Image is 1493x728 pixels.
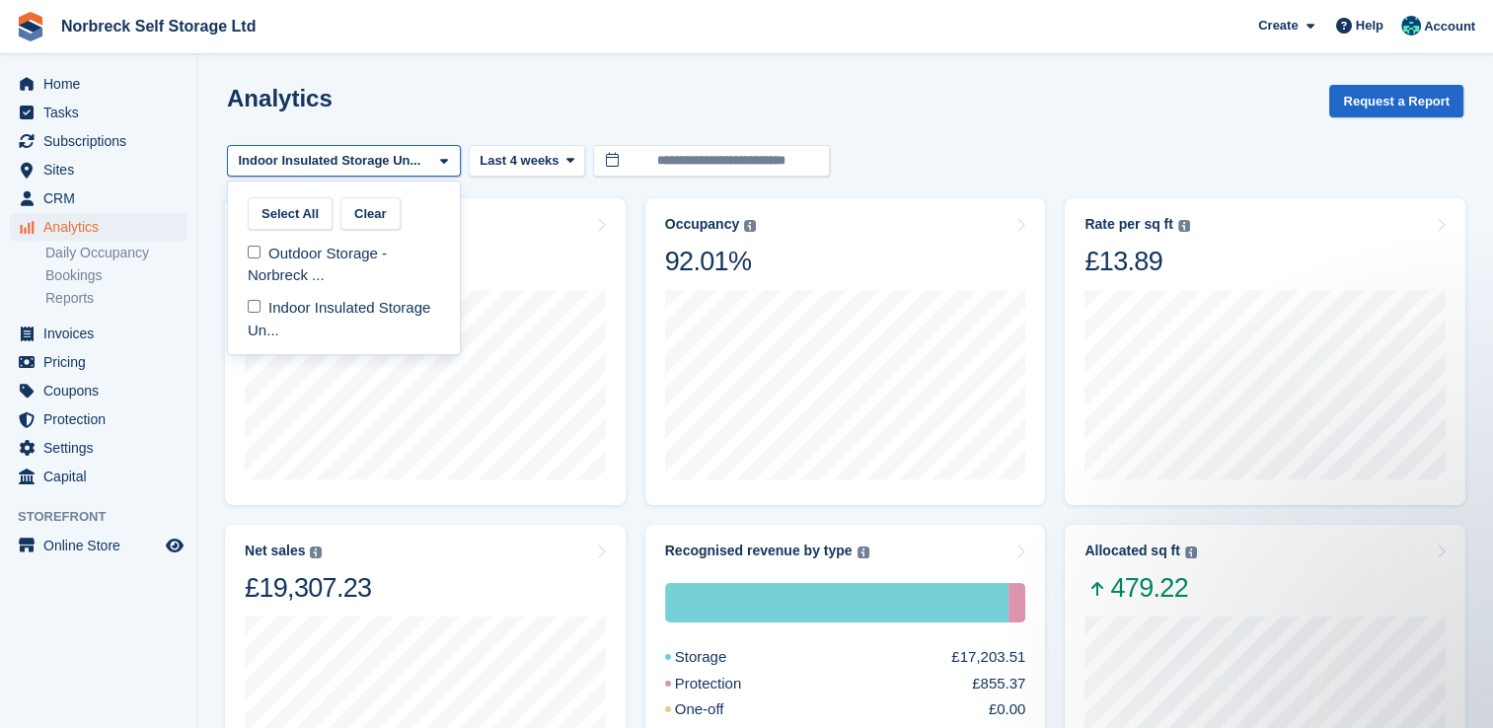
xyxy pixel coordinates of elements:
a: menu [10,377,187,404]
div: £0.00 [989,698,1026,721]
span: CRM [43,184,162,212]
span: Subscriptions [43,127,162,155]
span: Create [1258,16,1298,36]
span: Storefront [18,507,196,527]
div: Indoor Insulated Storage Un... [236,292,452,346]
img: Sally King [1401,16,1421,36]
a: menu [10,70,187,98]
span: Invoices [43,320,162,347]
a: Preview store [163,534,187,557]
button: Last 4 weeks [469,145,585,178]
button: Select All [248,197,333,230]
span: Protection [43,405,162,433]
span: Coupons [43,377,162,404]
img: icon-info-grey-7440780725fd019a000dd9b08b2336e03edf1995a4989e88bcd33f0948082b44.svg [1185,546,1197,558]
span: Tasks [43,99,162,126]
div: Protection [1008,583,1025,622]
a: menu [10,463,187,490]
div: 92.01% [665,245,756,278]
div: Rate per sq ft [1084,216,1172,233]
span: Home [43,70,162,98]
div: Protection [665,673,789,695]
h2: Analytics [227,85,333,111]
span: Help [1356,16,1383,36]
img: icon-info-grey-7440780725fd019a000dd9b08b2336e03edf1995a4989e88bcd33f0948082b44.svg [310,546,322,558]
div: Recognised revenue by type [665,543,853,559]
span: Settings [43,434,162,462]
a: menu [10,127,187,155]
div: Indoor Insulated Storage Un... [235,151,428,171]
div: Storage [665,646,775,669]
div: £19,307.23 [245,571,371,605]
div: Storage [665,583,1008,622]
div: Net sales [245,543,305,559]
div: Allocated sq ft [1084,543,1179,559]
button: Request a Report [1329,85,1463,117]
a: Norbreck Self Storage Ltd [53,10,263,42]
img: icon-info-grey-7440780725fd019a000dd9b08b2336e03edf1995a4989e88bcd33f0948082b44.svg [1178,220,1190,232]
span: Analytics [43,213,162,241]
img: stora-icon-8386f47178a22dfd0bd8f6a31ec36ba5ce8667c1dd55bd0f319d3a0aa187defe.svg [16,12,45,41]
a: menu [10,532,187,559]
a: menu [10,348,187,376]
a: menu [10,213,187,241]
div: One-off [665,698,772,721]
a: menu [10,320,187,347]
span: Online Store [43,532,162,559]
img: icon-info-grey-7440780725fd019a000dd9b08b2336e03edf1995a4989e88bcd33f0948082b44.svg [858,546,869,558]
span: Last 4 weeks [480,151,559,171]
img: icon-info-grey-7440780725fd019a000dd9b08b2336e03edf1995a4989e88bcd33f0948082b44.svg [744,220,756,232]
span: Account [1424,17,1475,36]
a: menu [10,99,187,126]
div: £17,203.51 [951,646,1025,669]
div: £855.37 [972,673,1025,695]
a: Daily Occupancy [45,244,187,262]
div: Outdoor Storage - Norbreck ... [236,238,452,292]
a: menu [10,434,187,462]
span: 479.22 [1084,571,1196,605]
a: menu [10,405,187,433]
div: £13.89 [1084,245,1189,278]
span: Pricing [43,348,162,376]
a: Reports [45,289,187,308]
span: Capital [43,463,162,490]
button: Clear [340,197,401,230]
a: menu [10,184,187,212]
div: Occupancy [665,216,739,233]
a: Bookings [45,266,187,285]
span: Sites [43,156,162,183]
a: menu [10,156,187,183]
